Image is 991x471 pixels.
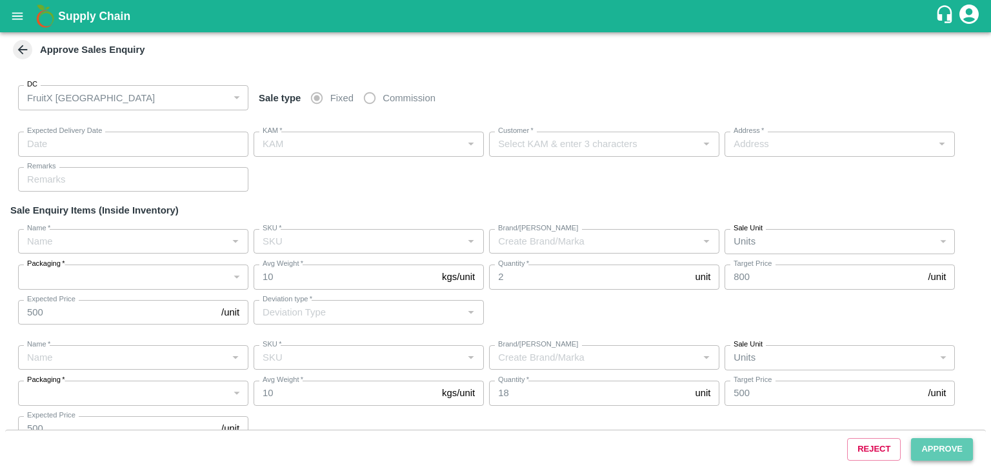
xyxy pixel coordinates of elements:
[27,223,50,234] label: Name
[498,126,534,136] label: Customer
[18,132,239,156] input: Choose date, selected date is Sep 16, 2025
[263,126,283,136] label: KAM
[27,79,37,90] label: DC
[928,270,946,284] p: /unit
[40,45,145,55] strong: Approve Sales Enquiry
[493,233,694,250] input: Create Brand/Marka
[22,233,223,250] input: Name
[263,375,303,385] label: Avg Weight
[263,259,303,269] label: Avg Weight
[911,438,973,461] button: Approve
[254,381,437,405] input: 0.0
[330,91,354,105] span: Fixed
[734,375,772,385] label: Target Price
[27,410,75,421] label: Expected Price
[263,223,281,234] label: SKU
[27,161,56,172] label: Remarks
[254,265,437,289] input: 0.0
[3,1,32,31] button: open drawer
[27,259,65,269] label: Packaging
[257,135,459,152] input: KAM
[928,386,946,400] p: /unit
[493,349,694,366] input: Create Brand/Marka
[935,5,957,28] div: customer-support
[734,259,772,269] label: Target Price
[734,350,756,365] p: Units
[498,259,529,269] label: Quantity
[695,386,710,400] p: unit
[847,438,901,461] button: Reject
[734,223,763,234] label: Sale Unit
[498,223,578,234] label: Brand/[PERSON_NAME]
[489,381,690,405] input: 0.0
[442,386,475,400] p: kgs/unit
[27,294,75,305] label: Expected Price
[263,339,281,350] label: SKU
[10,205,179,215] strong: Sale Enquiry Items (Inside Inventory)
[27,339,50,350] label: Name
[27,126,102,136] label: Expected Delivery Date
[27,375,65,385] label: Packaging
[257,233,459,250] input: SKU
[257,304,459,321] input: Deviation Type
[493,135,694,152] input: Select KAM & enter 3 characters
[728,135,930,152] input: Address
[957,3,981,30] div: account of current user
[58,7,935,25] a: Supply Chain
[257,349,459,366] input: SKU
[263,294,312,305] label: Deviation type
[254,93,306,103] span: Sale type
[498,375,529,385] label: Quantity
[58,10,130,23] b: Supply Chain
[442,270,475,284] p: kgs/unit
[489,265,690,289] input: 0.0
[32,3,58,29] img: logo
[383,91,435,105] span: Commission
[221,421,239,436] p: /unit
[734,339,763,350] label: Sale Unit
[734,234,756,248] p: Units
[27,91,155,105] p: FruitX [GEOGRAPHIC_DATA]
[18,167,248,192] input: Remarks
[498,339,578,350] label: Brand/[PERSON_NAME]
[734,126,764,136] label: Address
[695,270,710,284] p: unit
[22,349,223,366] input: Name
[221,305,239,319] p: /unit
